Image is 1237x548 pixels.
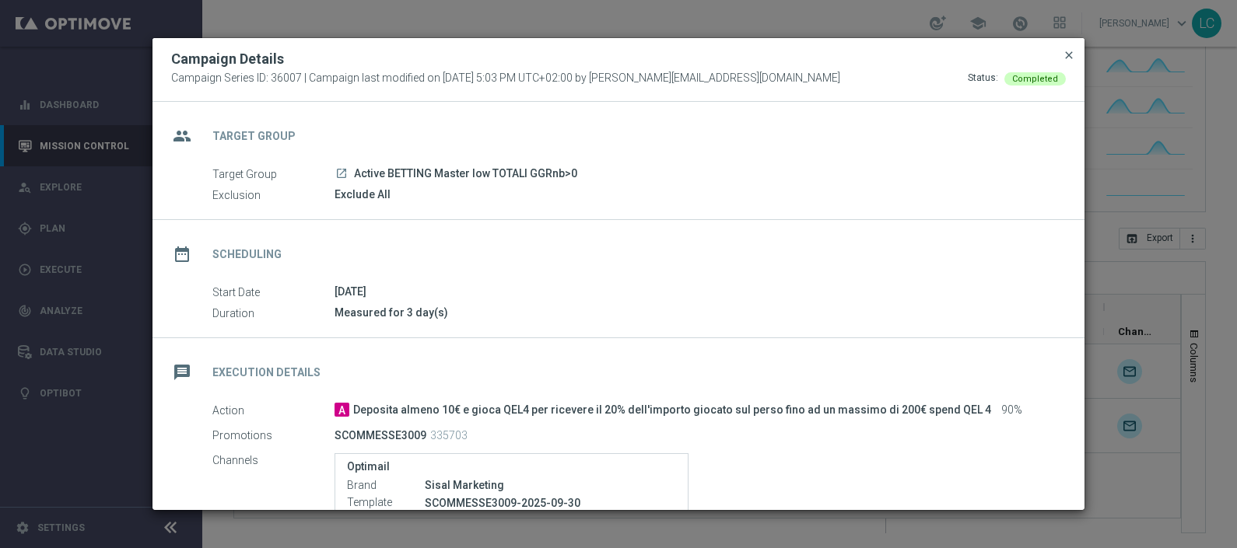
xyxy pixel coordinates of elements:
[212,365,321,380] h2: Execution Details
[347,496,425,510] label: Template
[1012,74,1058,84] span: Completed
[347,460,676,473] label: Optimail
[1001,403,1022,417] span: 90%
[212,167,335,181] label: Target Group
[212,188,335,202] label: Exclusion
[430,428,468,442] p: 335703
[353,403,991,417] span: Deposita almeno 10€ e gioca QEL4 per ricevere il 20% dell'importo giocato sul perso fino ad un ma...
[212,247,282,262] h2: Scheduling
[168,240,196,268] i: date_range
[968,72,998,86] div: Status:
[335,187,1054,202] div: Exclude All
[335,305,1054,320] div: Measured for 3 day(s)
[425,477,676,493] div: Sisal Marketing
[425,496,676,510] p: SCOMMESSE3009-2025-09-30
[212,403,335,417] label: Action
[171,72,840,86] span: Campaign Series ID: 36007 | Campaign last modified on [DATE] 5:03 PM UTC+02:00 by [PERSON_NAME][E...
[171,50,284,68] h2: Campaign Details
[212,285,335,299] label: Start Date
[335,428,426,442] p: SCOMMESSE3009
[212,453,335,467] label: Channels
[212,428,335,442] label: Promotions
[1063,49,1075,61] span: close
[335,167,348,180] i: launch
[335,284,1054,299] div: [DATE]
[212,306,335,320] label: Duration
[212,129,296,144] h2: Target Group
[1004,72,1066,84] colored-tag: Completed
[335,403,349,417] span: A
[354,167,577,181] span: Active BETTING Master low TOTALI GGRnb>0
[168,122,196,150] i: group
[335,167,349,181] a: launch
[347,479,425,493] label: Brand
[168,358,196,386] i: message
